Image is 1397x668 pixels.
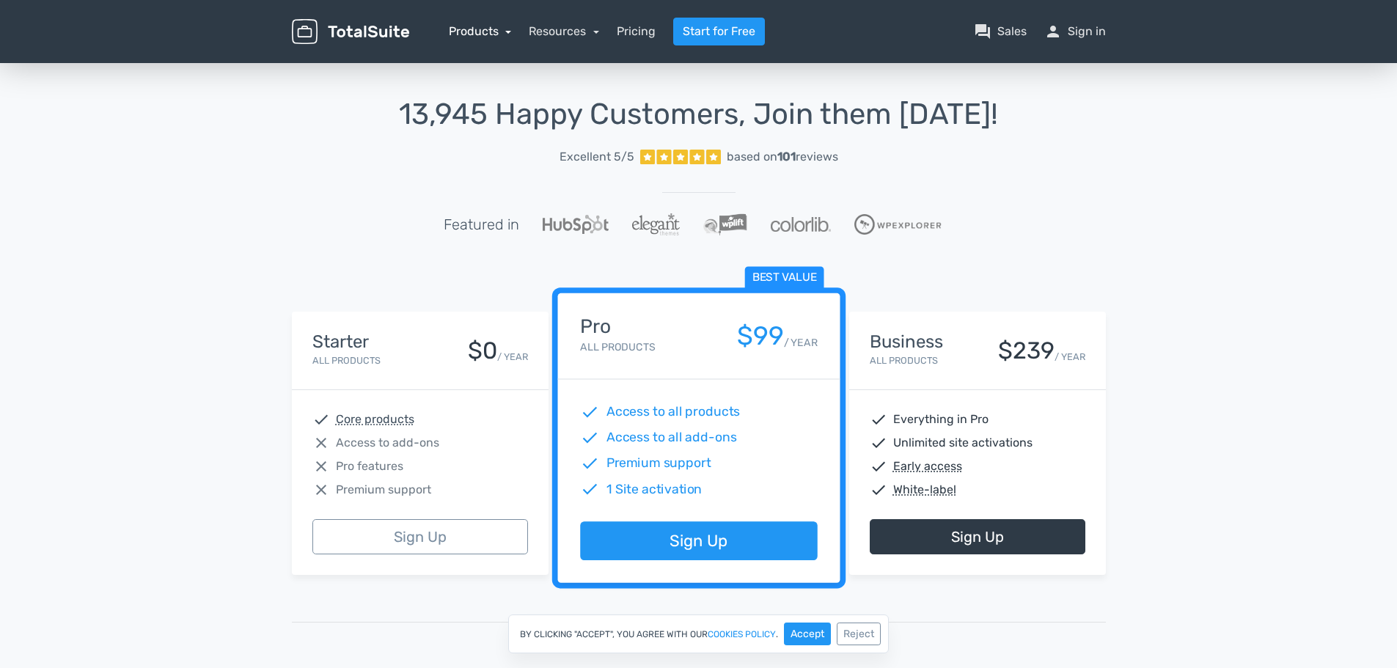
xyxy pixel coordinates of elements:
[606,480,702,499] span: 1 Site activation
[893,481,956,499] abbr: White-label
[312,519,528,554] a: Sign Up
[336,434,439,452] span: Access to add-ons
[529,24,599,38] a: Resources
[632,213,680,235] img: ElegantThemes
[449,24,512,38] a: Products
[854,214,942,235] img: WPExplorer
[617,23,656,40] a: Pricing
[312,458,330,475] span: close
[336,458,403,475] span: Pro features
[1044,23,1106,40] a: personSign in
[292,19,409,45] img: TotalSuite for WordPress
[893,458,962,475] abbr: Early access
[998,338,1055,364] div: $239
[580,480,599,499] span: check
[336,481,431,499] span: Premium support
[336,411,414,428] abbr: Core products
[870,332,943,351] h4: Business
[580,428,599,447] span: check
[580,341,655,353] small: All Products
[870,458,887,475] span: check
[974,23,1027,40] a: question_answerSales
[673,18,765,45] a: Start for Free
[292,98,1106,131] h1: 13,945 Happy Customers, Join them [DATE]!
[893,434,1033,452] span: Unlimited site activations
[783,335,817,350] small: / YEAR
[870,519,1085,554] a: Sign Up
[580,403,599,422] span: check
[777,150,796,164] strong: 101
[703,213,747,235] img: WPLift
[727,148,838,166] div: based on reviews
[974,23,991,40] span: question_answer
[736,322,783,350] div: $99
[870,411,887,428] span: check
[784,623,831,645] button: Accept
[771,217,831,232] img: Colorlib
[497,350,528,364] small: / YEAR
[468,338,497,364] div: $0
[508,614,889,653] div: By clicking "Accept", you agree with our .
[444,216,519,232] h5: Featured in
[312,355,381,366] small: All Products
[692,614,705,631] span: Or
[312,481,330,499] span: close
[1055,350,1085,364] small: / YEAR
[312,411,330,428] span: check
[870,355,938,366] small: All Products
[893,411,989,428] span: Everything in Pro
[870,434,887,452] span: check
[560,148,634,166] span: Excellent 5/5
[292,142,1106,172] a: Excellent 5/5 based on101reviews
[580,522,817,561] a: Sign Up
[1044,23,1062,40] span: person
[312,332,381,351] h4: Starter
[580,316,655,337] h4: Pro
[580,454,599,473] span: check
[744,267,824,290] span: Best value
[606,454,711,473] span: Premium support
[708,630,776,639] a: cookies policy
[312,434,330,452] span: close
[870,481,887,499] span: check
[606,403,740,422] span: Access to all products
[543,215,609,234] img: Hubspot
[606,428,736,447] span: Access to all add-ons
[837,623,881,645] button: Reject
